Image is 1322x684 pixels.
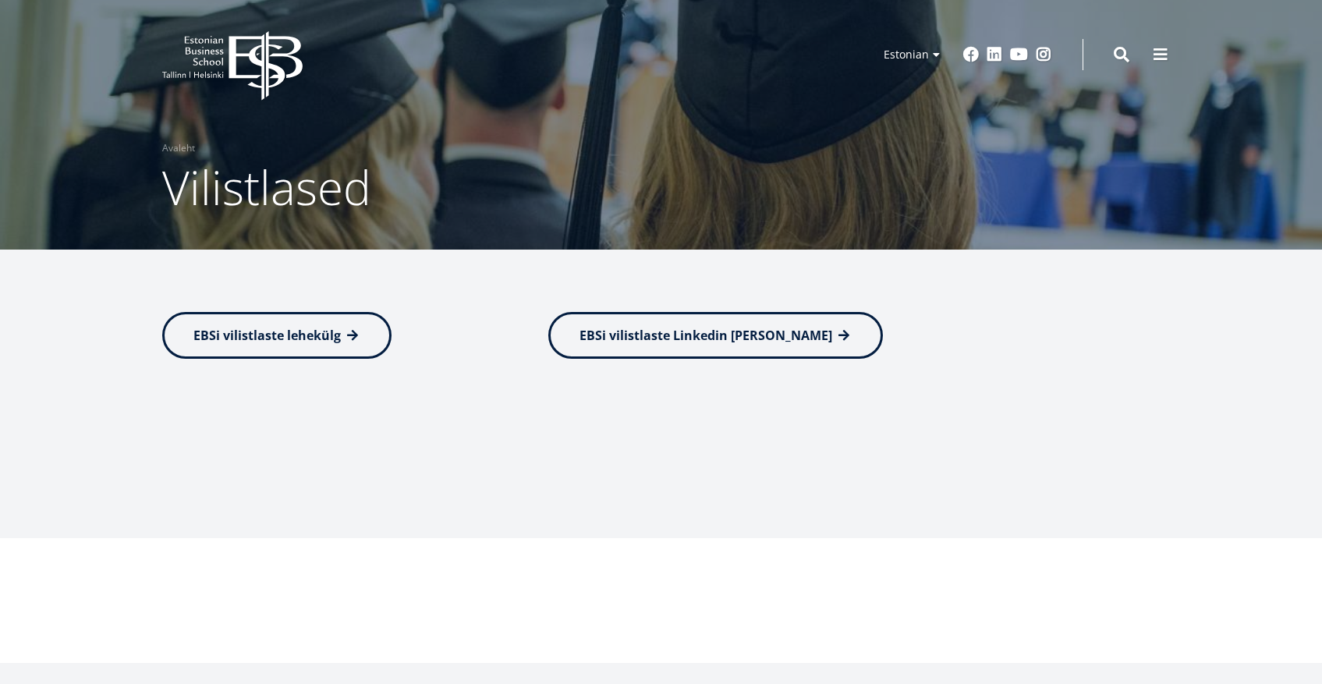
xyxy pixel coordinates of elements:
span: EBSi vilistlaste Linkedin [PERSON_NAME] [579,327,832,344]
a: Linkedin [987,47,1002,62]
a: Youtube [1010,47,1028,62]
a: Avaleht [162,140,195,156]
a: EBSi vilistlaste Linkedin [PERSON_NAME] [548,312,883,359]
a: EBSi vilistlaste lehekülg [162,312,392,359]
span: EBSi vilistlaste lehekülg [193,327,341,344]
a: Facebook [963,47,979,62]
a: Instagram [1036,47,1051,62]
span: Vilistlased [162,155,371,219]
